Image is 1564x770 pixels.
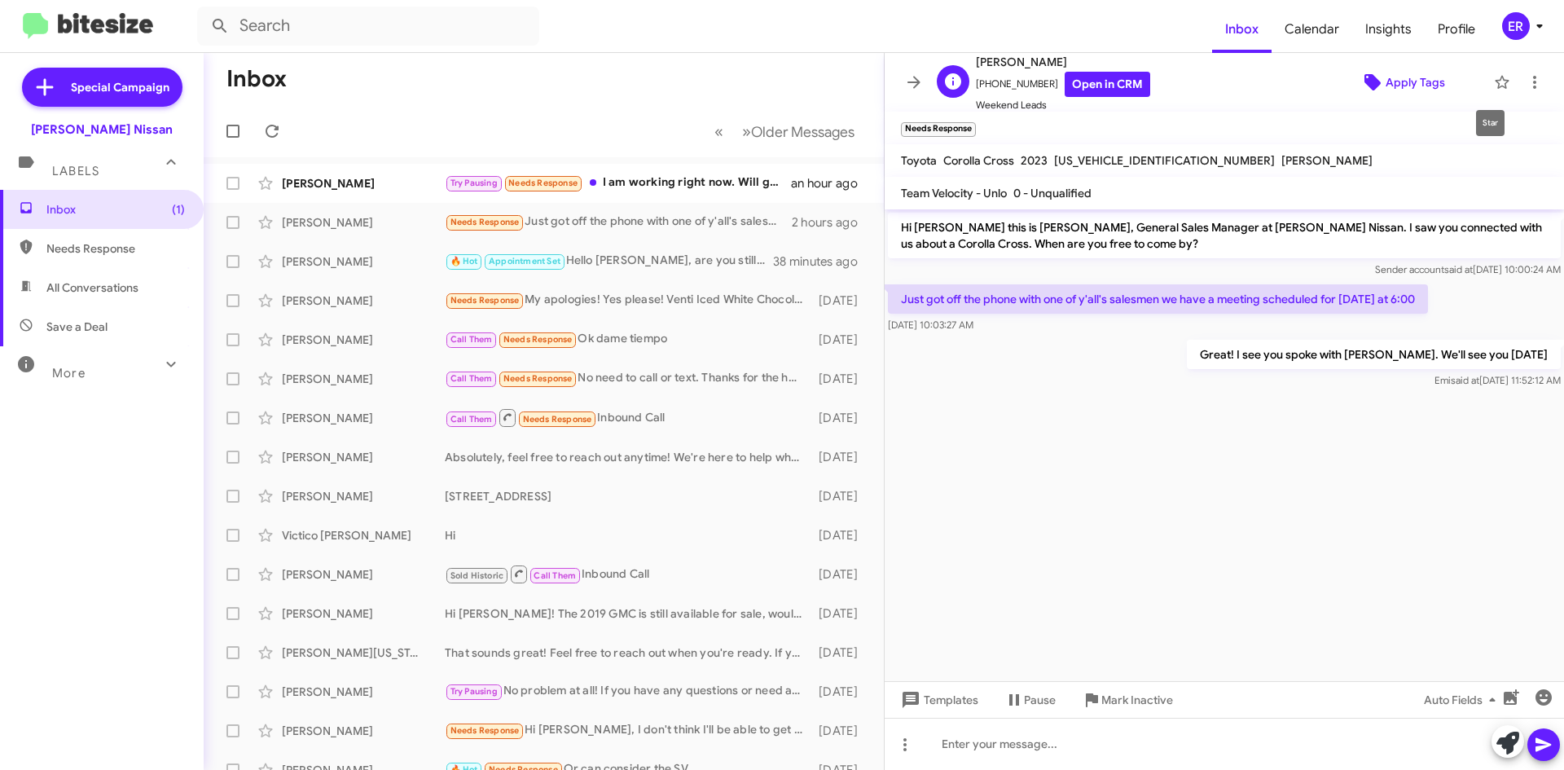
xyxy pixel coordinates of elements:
[811,410,871,426] div: [DATE]
[46,201,185,218] span: Inbox
[811,684,871,700] div: [DATE]
[1444,263,1473,275] span: said at
[226,66,287,92] h1: Inbox
[1502,12,1530,40] div: ER
[282,449,445,465] div: [PERSON_NAME]
[811,527,871,543] div: [DATE]
[450,686,498,697] span: Try Pausing
[71,79,169,95] span: Special Campaign
[1424,685,1502,715] span: Auto Fields
[282,723,445,739] div: [PERSON_NAME]
[282,488,445,504] div: [PERSON_NAME]
[52,164,99,178] span: Labels
[1212,6,1272,53] a: Inbox
[445,449,811,465] div: Absolutely, feel free to reach out anytime! We're here to help when you're ready to discuss your ...
[282,645,445,661] div: [PERSON_NAME][US_STATE]
[811,293,871,309] div: [DATE]
[52,366,86,381] span: More
[445,645,811,661] div: That sounds great! Feel free to reach out when you're ready. If you have any questions or need as...
[732,115,864,148] button: Next
[811,332,871,348] div: [DATE]
[811,488,871,504] div: [DATE]
[1272,6,1352,53] a: Calendar
[489,256,560,266] span: Appointment Set
[976,97,1150,113] span: Weekend Leads
[445,721,811,740] div: Hi [PERSON_NAME], I don't think I'll be able to get the car. My current loan is top heavy and my ...
[46,279,138,296] span: All Conversations
[976,72,1150,97] span: [PHONE_NUMBER]
[450,178,498,188] span: Try Pausing
[991,685,1069,715] button: Pause
[445,291,811,310] div: My apologies! Yes please! Venti Iced White Chocolate Mocha with no whip cream & an extra pump of ...
[901,186,1007,200] span: Team Velocity - Unlo
[450,334,493,345] span: Call Them
[508,178,578,188] span: Needs Response
[1101,685,1173,715] span: Mark Inactive
[901,153,937,168] span: Toyota
[282,332,445,348] div: [PERSON_NAME]
[445,252,773,271] div: Hello [PERSON_NAME], are you still able to stop in [DATE] with your Nissan Pathfinder for an appr...
[445,682,811,701] div: No problem at all! If you have any questions or need assistance, feel free to reach out. Whenever...
[445,527,811,543] div: Hi
[1013,186,1092,200] span: 0 - Unqualified
[450,725,520,736] span: Needs Response
[450,217,520,227] span: Needs Response
[811,371,871,387] div: [DATE]
[1281,153,1373,168] span: [PERSON_NAME]
[1024,685,1056,715] span: Pause
[450,256,478,266] span: 🔥 Hot
[751,123,854,141] span: Older Messages
[792,214,871,231] div: 2 hours ago
[901,122,976,137] small: Needs Response
[1352,6,1425,53] a: Insights
[450,414,493,425] span: Call Them
[811,449,871,465] div: [DATE]
[450,373,493,384] span: Call Them
[523,414,592,425] span: Needs Response
[811,566,871,583] div: [DATE]
[1434,374,1561,386] span: Emi [DATE] 11:52:12 AM
[445,605,811,622] div: Hi [PERSON_NAME]! The 2019 GMC is still available for sale, would you like to schedule a test dri...
[31,121,173,138] div: [PERSON_NAME] Nissan
[445,369,811,388] div: No need to call or text. Thanks for the help
[445,488,811,504] div: [STREET_ADDRESS]
[534,570,576,581] span: Call Them
[445,407,811,428] div: Inbound Call
[282,527,445,543] div: Victico [PERSON_NAME]
[773,253,871,270] div: 38 minutes ago
[1488,12,1546,40] button: ER
[46,319,108,335] span: Save a Deal
[282,175,445,191] div: [PERSON_NAME]
[811,723,871,739] div: [DATE]
[197,7,539,46] input: Search
[811,605,871,622] div: [DATE]
[1319,68,1486,97] button: Apply Tags
[888,213,1561,258] p: Hi [PERSON_NAME] this is [PERSON_NAME], General Sales Manager at [PERSON_NAME] Nissan. I saw you ...
[1069,685,1186,715] button: Mark Inactive
[705,115,864,148] nav: Page navigation example
[1021,153,1048,168] span: 2023
[742,121,751,142] span: »
[503,373,573,384] span: Needs Response
[1411,685,1515,715] button: Auto Fields
[282,410,445,426] div: [PERSON_NAME]
[1425,6,1488,53] span: Profile
[885,685,991,715] button: Templates
[976,52,1150,72] span: [PERSON_NAME]
[943,153,1014,168] span: Corolla Cross
[172,201,185,218] span: (1)
[888,284,1428,314] p: Just got off the phone with one of y'all's salesmen we have a meeting scheduled for [DATE] at 6:00
[705,115,733,148] button: Previous
[445,174,791,192] div: I am working right now. Will get back with you soon as I can.
[1375,263,1561,275] span: Sender account [DATE] 10:00:24 AM
[445,564,811,584] div: Inbound Call
[445,330,811,349] div: Ok dame tiempo
[46,240,185,257] span: Needs Response
[888,319,973,331] span: [DATE] 10:03:27 AM
[1451,374,1479,386] span: said at
[1065,72,1150,97] a: Open in CRM
[282,684,445,700] div: [PERSON_NAME]
[282,293,445,309] div: [PERSON_NAME]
